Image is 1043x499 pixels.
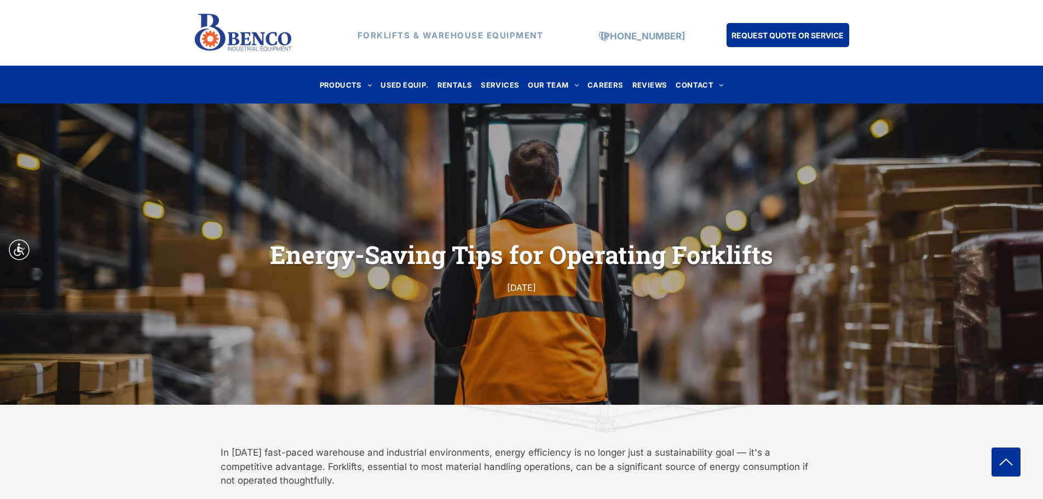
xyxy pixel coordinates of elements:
[523,77,583,92] a: OUR TEAM
[476,77,523,92] a: SERVICES
[433,77,477,92] a: RENTALS
[221,237,823,272] h1: Energy-Saving Tips for Operating Forklifts
[221,447,808,486] span: In [DATE] fast-paced warehouse and industrial environments, energy efficiency is no longer just a...
[583,77,628,92] a: CAREERS
[628,77,672,92] a: REVIEWS
[318,280,725,295] div: [DATE]
[727,23,849,47] a: REQUEST QUOTE OR SERVICE
[315,77,377,92] a: PRODUCTS
[601,31,685,42] a: [PHONE_NUMBER]
[376,77,433,92] a: USED EQUIP.
[731,25,844,45] span: REQUEST QUOTE OR SERVICE
[358,30,544,41] strong: FORKLIFTS & WAREHOUSE EQUIPMENT
[671,77,728,92] a: CONTACT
